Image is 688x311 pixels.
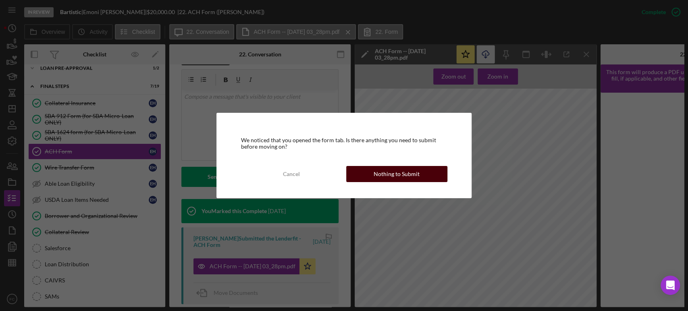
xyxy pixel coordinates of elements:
[241,137,447,150] div: We noticed that you opened the form tab. Is there anything you need to submit before moving on?
[283,166,300,182] div: Cancel
[374,166,420,182] div: Nothing to Submit
[241,166,342,182] button: Cancel
[661,276,680,295] div: Open Intercom Messenger
[346,166,447,182] button: Nothing to Submit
